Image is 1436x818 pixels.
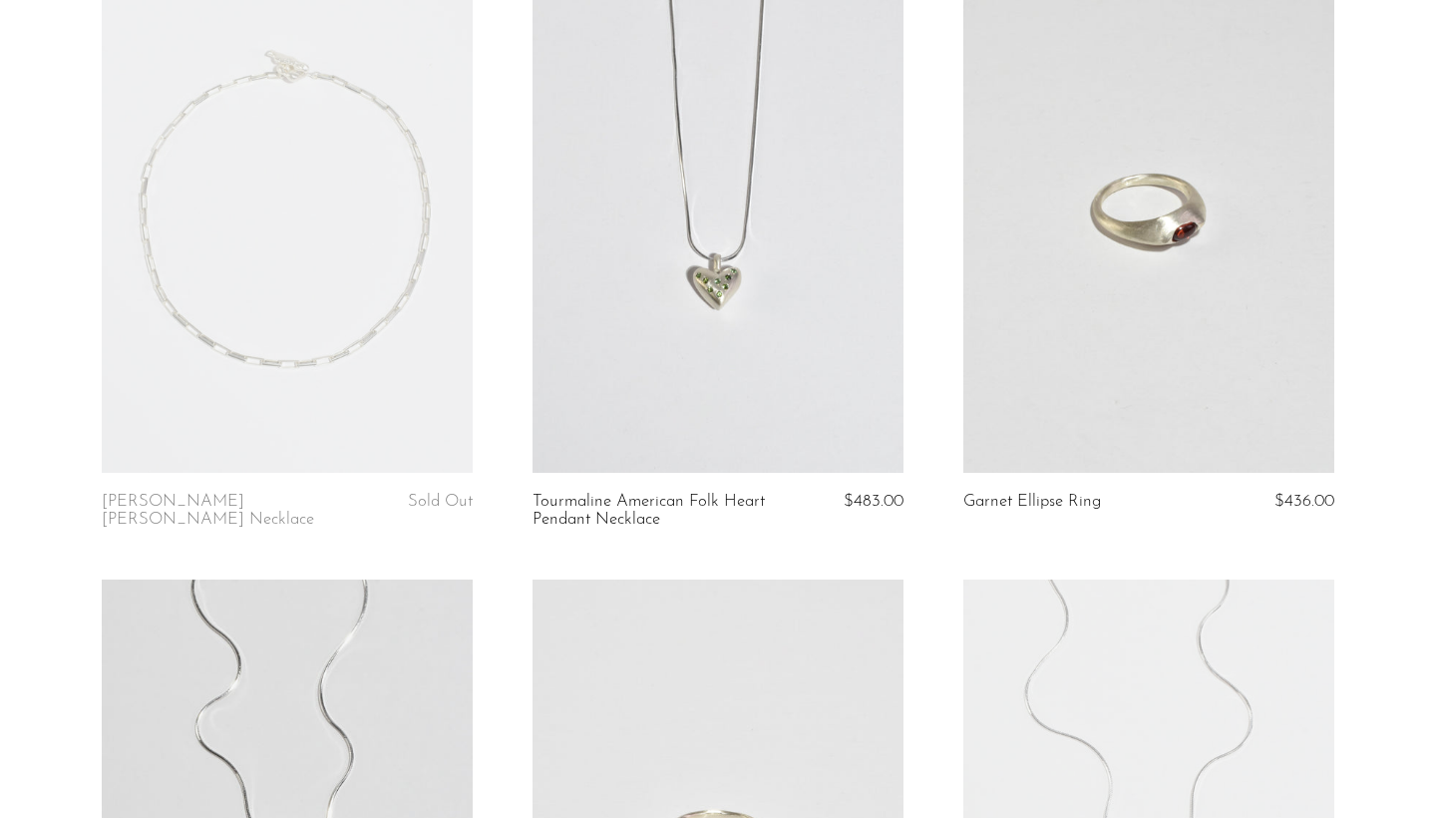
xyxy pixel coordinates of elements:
span: Sold Out [408,493,473,510]
span: $436.00 [1274,493,1334,510]
a: [PERSON_NAME] [PERSON_NAME] Necklace [102,493,349,530]
span: $483.00 [844,493,903,510]
a: Tourmaline American Folk Heart Pendant Necklace [533,493,780,530]
a: Garnet Ellipse Ring [963,493,1101,511]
